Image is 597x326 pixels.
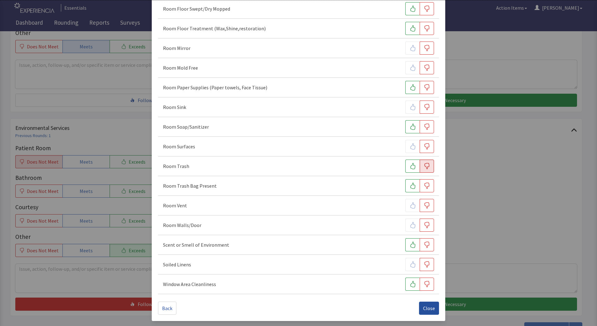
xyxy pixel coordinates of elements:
span: Back [162,304,172,312]
p: Room Trash [163,162,189,170]
button: Back [158,302,176,315]
p: Room Sink [163,103,186,111]
p: Room Walls/Door [163,221,201,229]
span: Close [423,304,435,312]
p: Room Floor Swept/Dry Mopped [163,5,230,12]
p: Room Mold Free [163,64,198,72]
p: Scent or Smell of Environment [163,241,229,249]
p: Room Mirror [163,44,190,52]
p: Room Floor Treatment (Wax,Shine,restoration) [163,25,266,32]
p: Room Paper Supplies (Paper towels, Face Tissue) [163,84,267,91]
button: Close [419,302,439,315]
p: Window Area Cleanliness [163,280,216,288]
p: Soiled Linens [163,261,191,268]
p: Room Trash Bag Present [163,182,217,190]
p: Room Surfaces [163,143,195,150]
p: Room Soap/Sanitizer [163,123,209,131]
p: Room Vent [163,202,187,209]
